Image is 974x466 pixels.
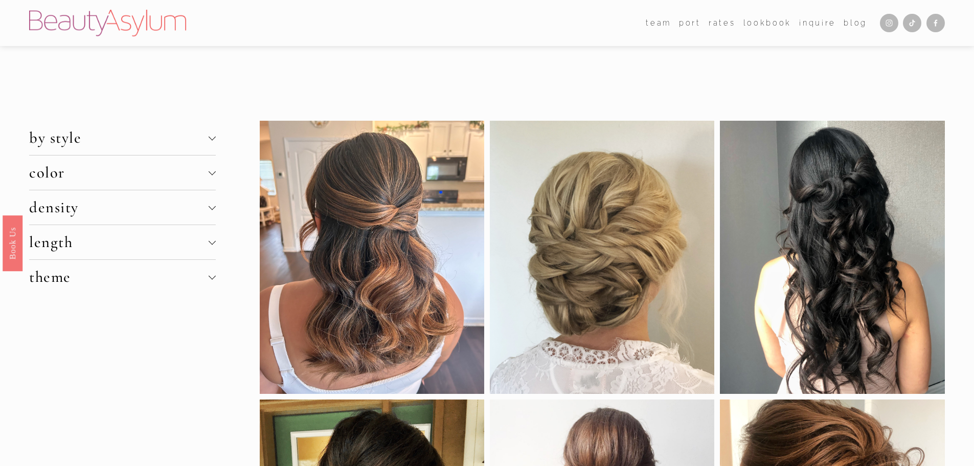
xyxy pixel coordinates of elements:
[29,121,215,155] button: by style
[880,14,898,32] a: Instagram
[743,15,791,30] a: Lookbook
[29,10,186,36] img: Beauty Asylum | Bridal Hair &amp; Makeup Charlotte &amp; Atlanta
[29,156,215,190] button: color
[29,128,208,147] span: by style
[903,14,921,32] a: TikTok
[679,15,701,30] a: port
[29,190,215,225] button: density
[709,15,735,30] a: Rates
[29,198,208,217] span: density
[29,233,208,252] span: length
[29,260,215,294] button: theme
[646,16,671,30] span: team
[29,163,208,182] span: color
[29,225,215,259] button: length
[799,15,836,30] a: Inquire
[29,268,208,286] span: theme
[3,215,22,271] a: Book Us
[926,14,945,32] a: Facebook
[646,15,671,30] a: folder dropdown
[844,15,867,30] a: Blog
